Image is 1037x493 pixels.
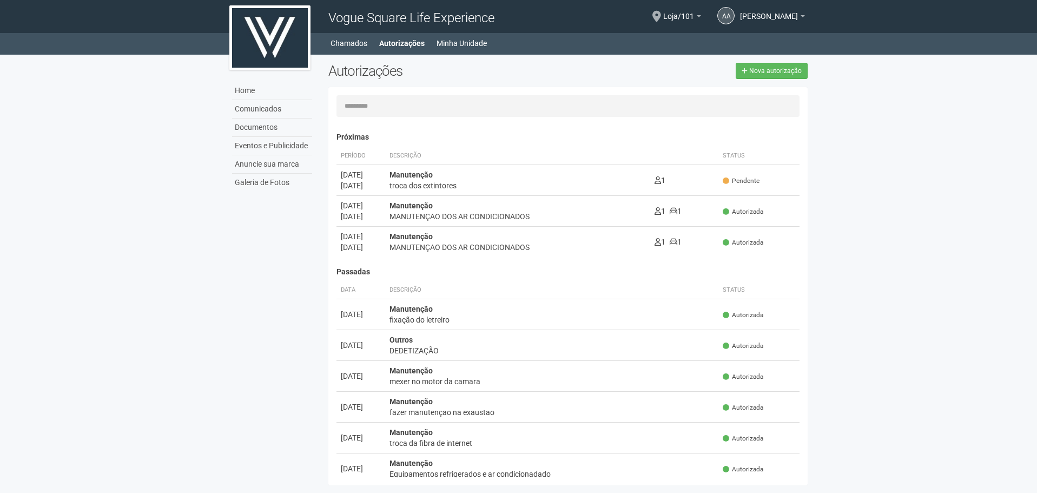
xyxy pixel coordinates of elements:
[740,2,798,21] span: Antonio Adolpho Souza
[718,281,800,299] th: Status
[341,432,381,443] div: [DATE]
[389,232,433,241] strong: Manutenção
[389,201,433,210] strong: Manutenção
[723,372,763,382] span: Autorizada
[723,434,763,443] span: Autorizada
[389,376,715,387] div: mexer no motor da camara
[749,67,802,75] span: Nova autorização
[389,469,715,479] div: Equipamentos refrigerados e ar condicionadado
[389,407,715,418] div: fazer manutençao na exaustao
[740,14,805,22] a: [PERSON_NAME]
[389,211,646,222] div: MANUTENÇAO DOS AR CONDICIONADOS
[663,2,694,21] span: Loja/101
[723,238,763,247] span: Autorizada
[341,242,381,253] div: [DATE]
[655,176,665,185] span: 1
[336,133,800,141] h4: Próximas
[341,402,381,412] div: [DATE]
[336,268,800,276] h4: Passadas
[379,36,425,51] a: Autorizações
[232,137,312,155] a: Eventos e Publicidade
[389,336,413,344] strong: Outros
[655,207,665,215] span: 1
[341,463,381,474] div: [DATE]
[341,200,381,211] div: [DATE]
[723,403,763,412] span: Autorizada
[341,371,381,382] div: [DATE]
[389,242,646,253] div: MANUTENÇAO DOS AR CONDICIONADOS
[389,397,433,406] strong: Manutenção
[723,465,763,474] span: Autorizada
[389,314,715,325] div: fixação do letreiro
[437,36,487,51] a: Minha Unidade
[663,14,701,22] a: Loja/101
[341,309,381,320] div: [DATE]
[670,238,682,246] span: 1
[232,174,312,192] a: Galeria de Fotos
[232,82,312,100] a: Home
[341,180,381,191] div: [DATE]
[723,207,763,216] span: Autorizada
[389,170,433,179] strong: Manutenção
[389,305,433,313] strong: Manutenção
[232,119,312,137] a: Documentos
[232,155,312,174] a: Anuncie sua marca
[718,147,800,165] th: Status
[331,36,367,51] a: Chamados
[723,341,763,351] span: Autorizada
[389,180,646,191] div: troca dos extintores
[389,459,433,468] strong: Manutenção
[232,100,312,119] a: Comunicados
[736,63,808,79] a: Nova autorização
[336,281,385,299] th: Data
[341,169,381,180] div: [DATE]
[389,428,433,437] strong: Manutenção
[328,63,560,79] h2: Autorizações
[341,211,381,222] div: [DATE]
[723,176,759,186] span: Pendente
[385,281,719,299] th: Descrição
[389,345,715,356] div: DEDETIZAÇÃO
[655,238,665,246] span: 1
[341,231,381,242] div: [DATE]
[723,311,763,320] span: Autorizada
[385,147,650,165] th: Descrição
[389,438,715,449] div: troca da fibra de internet
[670,207,682,215] span: 1
[328,10,494,25] span: Vogue Square Life Experience
[229,5,311,70] img: logo.jpg
[717,7,735,24] a: AA
[389,366,433,375] strong: Manutenção
[341,340,381,351] div: [DATE]
[336,147,385,165] th: Período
